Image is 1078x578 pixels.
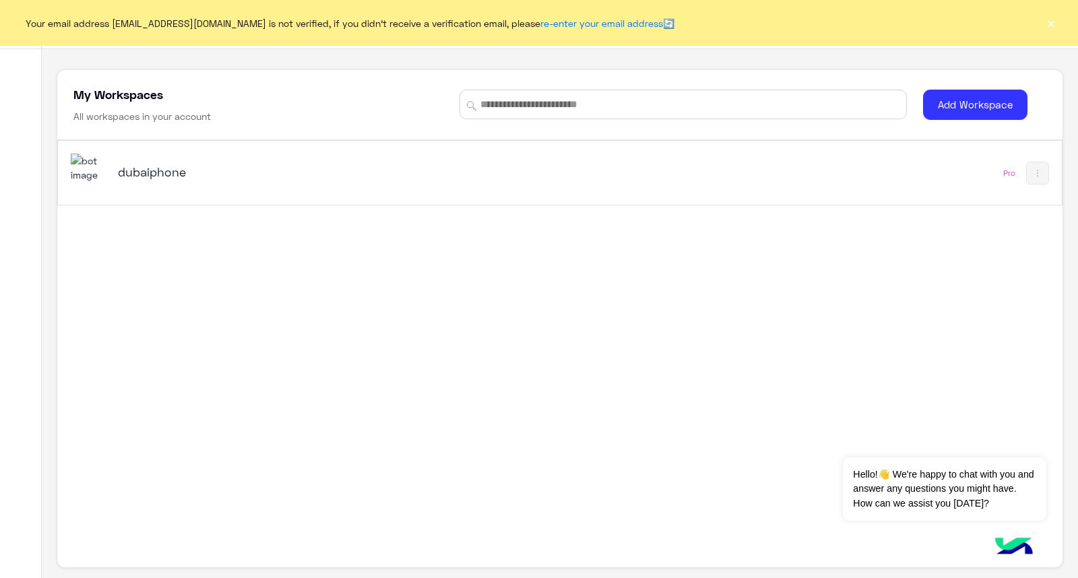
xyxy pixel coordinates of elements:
button: Add Workspace [923,90,1027,120]
a: re-enter your email address [540,18,663,29]
span: Your email address [EMAIL_ADDRESS][DOMAIN_NAME] is not verified, if you didn't receive a verifica... [26,16,674,30]
img: hulul-logo.png [990,524,1038,571]
h6: All workspaces in your account [73,110,211,123]
div: Pro [1003,168,1015,179]
img: 1403182699927242 [71,154,107,183]
span: Hello!👋 We're happy to chat with you and answer any questions you might have. How can we assist y... [843,457,1046,521]
h5: dubaiphone [118,164,470,180]
button: × [1044,16,1058,30]
h5: My Workspaces [73,86,163,102]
